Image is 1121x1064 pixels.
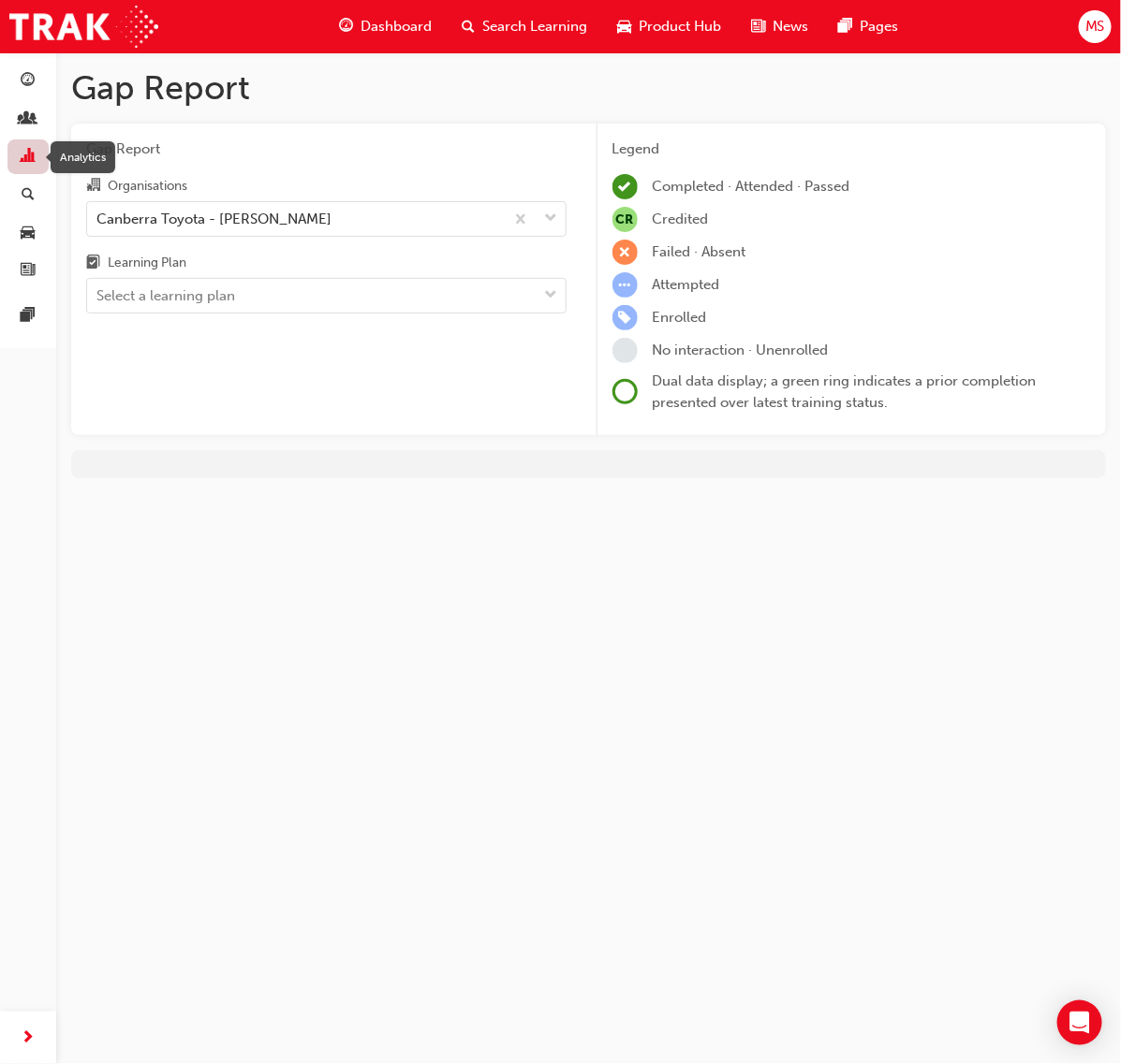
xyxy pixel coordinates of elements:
[612,272,638,298] span: learningRecordVerb_ATTEMPT-icon
[71,67,1106,109] h1: Gap Report
[653,372,1037,411] span: Dual data display; a green ring indicates a prior completion presented over latest training status.
[462,15,475,38] span: search-icon
[86,138,567,160] span: Gap Report
[612,207,638,232] span: null-icon
[22,149,36,166] span: chart-icon
[22,263,36,280] span: news-icon
[773,16,808,37] span: News
[1079,10,1112,43] button: MS
[86,255,100,272] span: learningplan-icon
[612,138,1092,160] div: Legend
[612,240,638,265] span: learningRecordVerb_FAIL-icon
[96,285,235,307] div: Select a learning plan
[653,342,829,358] span: No interaction · Unenrolled
[860,16,898,37] span: Pages
[108,254,186,272] div: Learning Plan
[736,7,823,46] a: news-iconNews
[22,73,36,90] span: guage-icon
[361,16,432,37] span: Dashboard
[612,338,638,363] span: learningRecordVerb_NONE-icon
[447,7,602,46] a: search-iconSearch Learning
[653,243,746,260] span: Failed · Absent
[545,284,558,308] span: down-icon
[751,15,765,38] span: news-icon
[22,308,36,325] span: pages-icon
[612,174,638,199] span: learningRecordVerb_COMPLETE-icon
[1057,1000,1102,1045] div: Open Intercom Messenger
[823,7,913,46] a: pages-iconPages
[86,178,100,195] span: organisation-icon
[653,276,720,293] span: Attempted
[653,309,707,326] span: Enrolled
[22,1027,36,1050] span: next-icon
[1085,16,1105,37] span: MS
[612,305,638,330] span: learningRecordVerb_ENROLL-icon
[653,178,850,195] span: Completed · Attended · Passed
[22,225,36,241] span: car-icon
[838,15,852,38] span: pages-icon
[339,15,353,38] span: guage-icon
[108,177,187,196] div: Organisations
[617,15,631,38] span: car-icon
[639,16,721,37] span: Product Hub
[9,6,158,48] img: Trak
[22,111,36,128] span: people-icon
[482,16,587,37] span: Search Learning
[602,7,736,46] a: car-iconProduct Hub
[653,211,709,227] span: Credited
[545,207,558,231] span: down-icon
[51,141,115,173] div: Analytics
[96,208,332,229] div: Canberra Toyota - [PERSON_NAME]
[324,7,447,46] a: guage-iconDashboard
[22,187,35,204] span: search-icon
